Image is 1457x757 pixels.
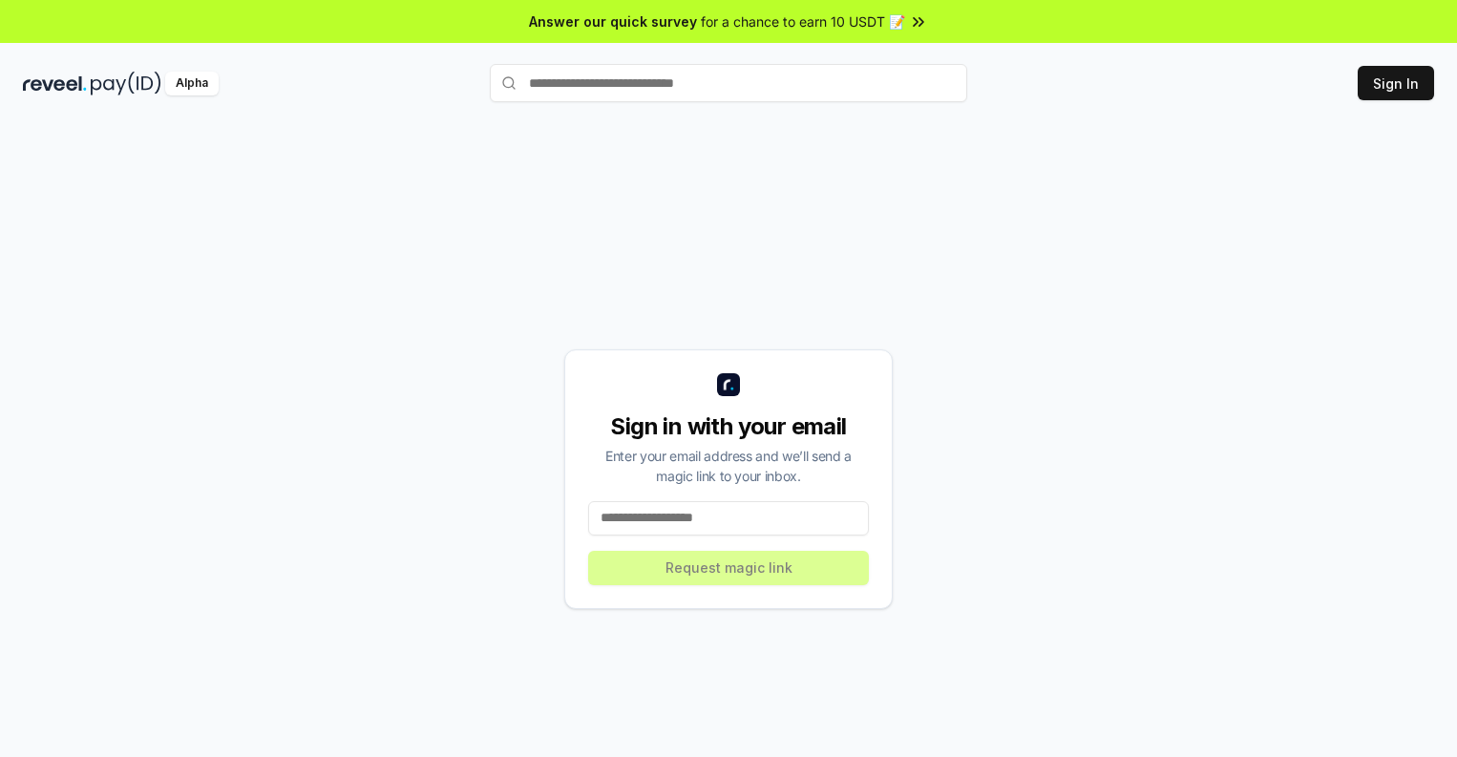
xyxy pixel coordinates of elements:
[165,72,219,95] div: Alpha
[529,11,697,32] span: Answer our quick survey
[588,411,869,442] div: Sign in with your email
[91,72,161,95] img: pay_id
[1358,66,1434,100] button: Sign In
[588,446,869,486] div: Enter your email address and we’ll send a magic link to your inbox.
[701,11,905,32] span: for a chance to earn 10 USDT 📝
[23,72,87,95] img: reveel_dark
[717,373,740,396] img: logo_small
